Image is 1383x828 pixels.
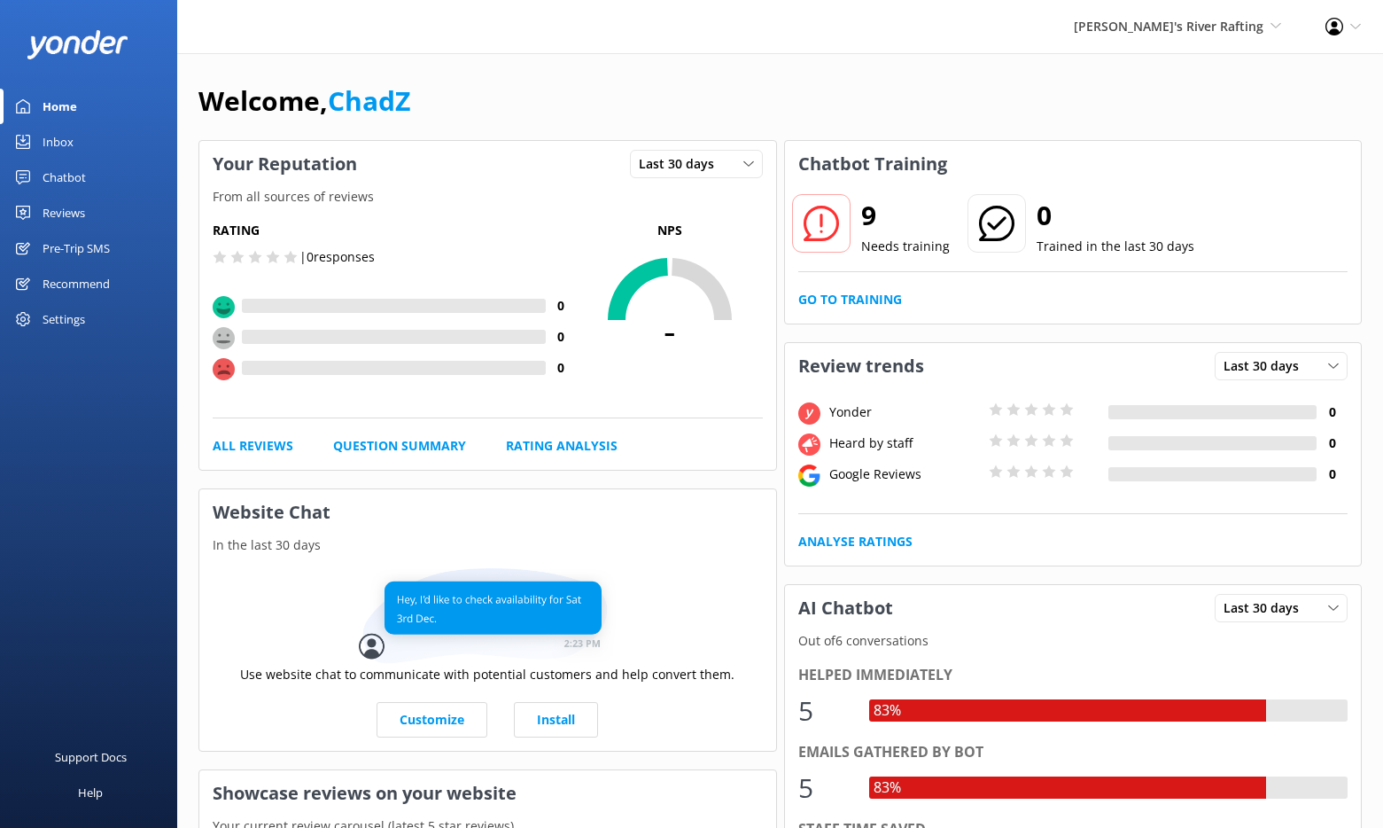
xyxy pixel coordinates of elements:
a: Analyse Ratings [798,532,913,551]
div: 5 [798,767,851,809]
a: Go to Training [798,290,902,309]
h3: AI Chatbot [785,585,906,631]
a: Install [514,702,598,738]
p: In the last 30 days [199,535,776,555]
div: Reviews [43,195,85,230]
p: | 0 responses [299,247,375,267]
div: Heard by staff [825,434,984,453]
a: Question Summary [333,436,466,456]
a: Rating Analysis [506,436,618,456]
a: All Reviews [213,436,293,456]
div: 83% [869,777,905,800]
h1: Welcome, [198,80,410,122]
a: Customize [377,702,487,738]
span: - [577,308,763,352]
h3: Website Chat [199,489,776,535]
div: Recommend [43,266,110,301]
h4: 0 [546,358,577,378]
img: conversation... [359,568,616,665]
div: Help [78,775,103,810]
h4: 0 [1317,434,1348,453]
div: Chatbot [43,160,86,195]
div: 5 [798,690,851,732]
p: Out of 6 conversations [785,631,1362,651]
div: Settings [43,301,85,337]
a: ChadZ [328,82,410,119]
div: Home [43,89,77,124]
p: Needs training [861,237,950,256]
div: 83% [869,699,905,723]
h3: Your Reputation [199,141,370,187]
h3: Chatbot Training [785,141,960,187]
p: From all sources of reviews [199,187,776,207]
h4: 0 [1317,465,1348,484]
div: Google Reviews [825,465,984,484]
img: yonder-white-logo.png [27,30,128,59]
div: Emails gathered by bot [798,741,1348,764]
h2: 0 [1037,194,1194,237]
p: NPS [577,221,763,240]
h5: Rating [213,221,577,240]
div: Support Docs [55,739,127,775]
h3: Showcase reviews on your website [199,770,776,816]
div: Pre-Trip SMS [43,230,110,266]
h4: 0 [1317,402,1348,422]
div: Helped immediately [798,664,1348,687]
h4: 0 [546,327,577,347]
span: Last 30 days [1224,598,1309,618]
p: Use website chat to communicate with potential customers and help convert them. [240,665,734,684]
h2: 9 [861,194,950,237]
h4: 0 [546,296,577,316]
div: Inbox [43,124,74,160]
span: [PERSON_NAME]'s River Rafting [1074,18,1263,35]
h3: Review trends [785,343,937,389]
span: Last 30 days [1224,356,1309,376]
span: Last 30 days [639,154,725,174]
div: Yonder [825,402,984,422]
p: Trained in the last 30 days [1037,237,1194,256]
